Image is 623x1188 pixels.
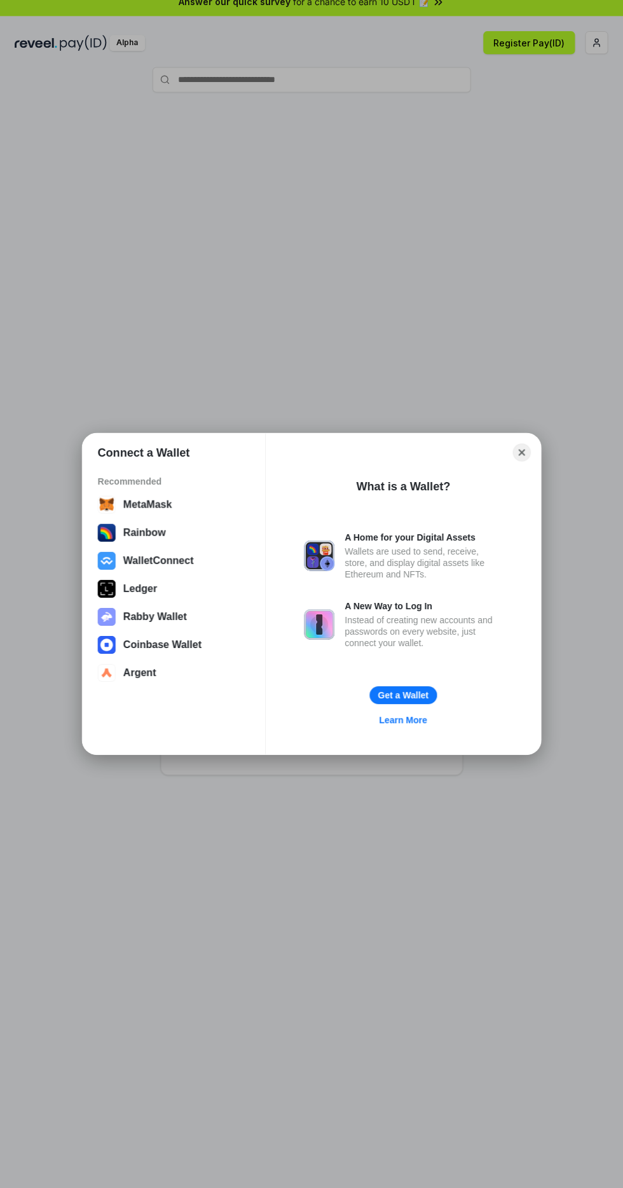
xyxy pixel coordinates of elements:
img: svg+xml,%3Csvg%20xmlns%3D%22http%3A%2F%2Fwww.w3.org%2F2000%2Fsvg%22%20fill%3D%22none%22%20viewBox... [304,541,334,571]
div: Get a Wallet [378,689,428,701]
img: svg+xml,%3Csvg%20width%3D%2228%22%20height%3D%2228%22%20viewBox%3D%220%200%2028%2028%22%20fill%3D... [98,636,116,654]
div: Learn More [379,714,427,726]
button: WalletConnect [94,548,254,574]
div: A New Way to Log In [345,600,502,612]
img: svg+xml,%3Csvg%20width%3D%2228%22%20height%3D%2228%22%20viewBox%3D%220%200%2028%2028%22%20fill%3D... [98,664,116,682]
h1: Connect a Wallet [98,445,189,460]
button: Coinbase Wallet [94,632,254,658]
button: Close [512,444,530,462]
button: Argent [94,660,254,686]
div: What is a Wallet? [356,479,449,494]
button: MetaMask [94,492,254,518]
button: Rabby Wallet [94,604,254,630]
div: Coinbase Wallet [123,639,202,651]
img: svg+xml,%3Csvg%20xmlns%3D%22http%3A%2F%2Fwww.w3.org%2F2000%2Fsvg%22%20width%3D%2228%22%20height%3... [98,580,116,598]
button: Get a Wallet [369,686,437,704]
img: svg+xml,%3Csvg%20width%3D%22120%22%20height%3D%22120%22%20viewBox%3D%220%200%20120%20120%22%20fil... [98,524,116,542]
div: Recommended [98,476,250,487]
img: svg+xml,%3Csvg%20width%3D%2228%22%20height%3D%2228%22%20viewBox%3D%220%200%2028%2028%22%20fill%3D... [98,496,116,514]
img: svg+xml,%3Csvg%20width%3D%2228%22%20height%3D%2228%22%20viewBox%3D%220%200%2028%2028%22%20fill%3D... [98,552,116,570]
div: Wallets are used to send, receive, store, and display digital assets like Ethereum and NFTs. [345,546,502,580]
div: MetaMask [123,499,172,511]
div: Rabby Wallet [123,611,187,623]
div: Argent [123,667,156,679]
div: Ledger [123,583,157,595]
a: Learn More [371,712,434,728]
button: Rainbow [94,520,254,546]
img: svg+xml,%3Csvg%20xmlns%3D%22http%3A%2F%2Fwww.w3.org%2F2000%2Fsvg%22%20fill%3D%22none%22%20viewBox... [304,609,334,640]
div: Rainbow [123,527,166,539]
div: WalletConnect [123,555,194,567]
div: Instead of creating new accounts and passwords on every website, just connect your wallet. [345,614,502,649]
div: A Home for your Digital Assets [345,532,502,543]
img: svg+xml,%3Csvg%20xmlns%3D%22http%3A%2F%2Fwww.w3.org%2F2000%2Fsvg%22%20fill%3D%22none%22%20viewBox... [98,608,116,626]
button: Ledger [94,576,254,602]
